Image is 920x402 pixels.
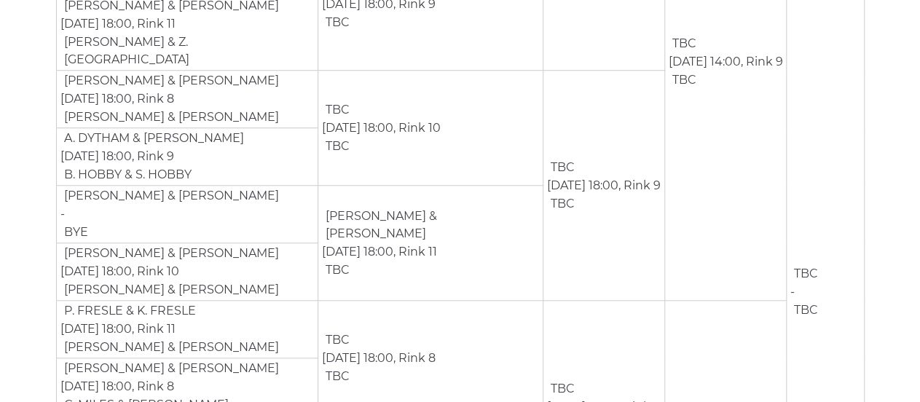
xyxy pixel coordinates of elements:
[60,338,280,357] td: [PERSON_NAME] & [PERSON_NAME]
[60,244,280,263] td: [PERSON_NAME] & [PERSON_NAME]
[547,158,575,177] td: TBC
[60,223,89,242] td: BYE
[318,186,543,301] td: [DATE] 18:00, Rink 11
[56,71,318,128] td: [DATE] 18:00, Rink 8
[60,71,280,90] td: [PERSON_NAME] & [PERSON_NAME]
[60,129,245,148] td: A. DYTHAM & [PERSON_NAME]
[669,34,697,53] td: TBC
[547,194,575,213] td: TBC
[322,367,350,386] td: TBC
[318,71,543,186] td: [DATE] 18:00, Rink 10
[60,186,280,205] td: [PERSON_NAME] & [PERSON_NAME]
[60,280,280,299] td: [PERSON_NAME] & [PERSON_NAME]
[669,71,697,90] td: TBC
[56,128,318,186] td: [DATE] 18:00, Rink 9
[56,301,318,358] td: [DATE] 18:00, Rink 11
[322,100,350,119] td: TBC
[56,243,318,301] td: [DATE] 18:00, Rink 10
[543,71,664,301] td: [DATE] 18:00, Rink 9
[322,261,350,280] td: TBC
[60,165,192,184] td: B. HOBBY & S. HOBBY
[790,301,819,320] td: TBC
[322,13,350,32] td: TBC
[790,264,819,283] td: TBC
[56,186,318,243] td: -
[60,359,280,378] td: [PERSON_NAME] & [PERSON_NAME]
[547,379,575,398] td: TBC
[322,137,350,156] td: TBC
[60,108,280,127] td: [PERSON_NAME] & [PERSON_NAME]
[60,33,312,69] td: [PERSON_NAME] & Z. [GEOGRAPHIC_DATA]
[60,301,197,320] td: P. FRESLE & K. FRESLE
[322,207,538,243] td: [PERSON_NAME] & [PERSON_NAME]
[322,331,350,350] td: TBC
